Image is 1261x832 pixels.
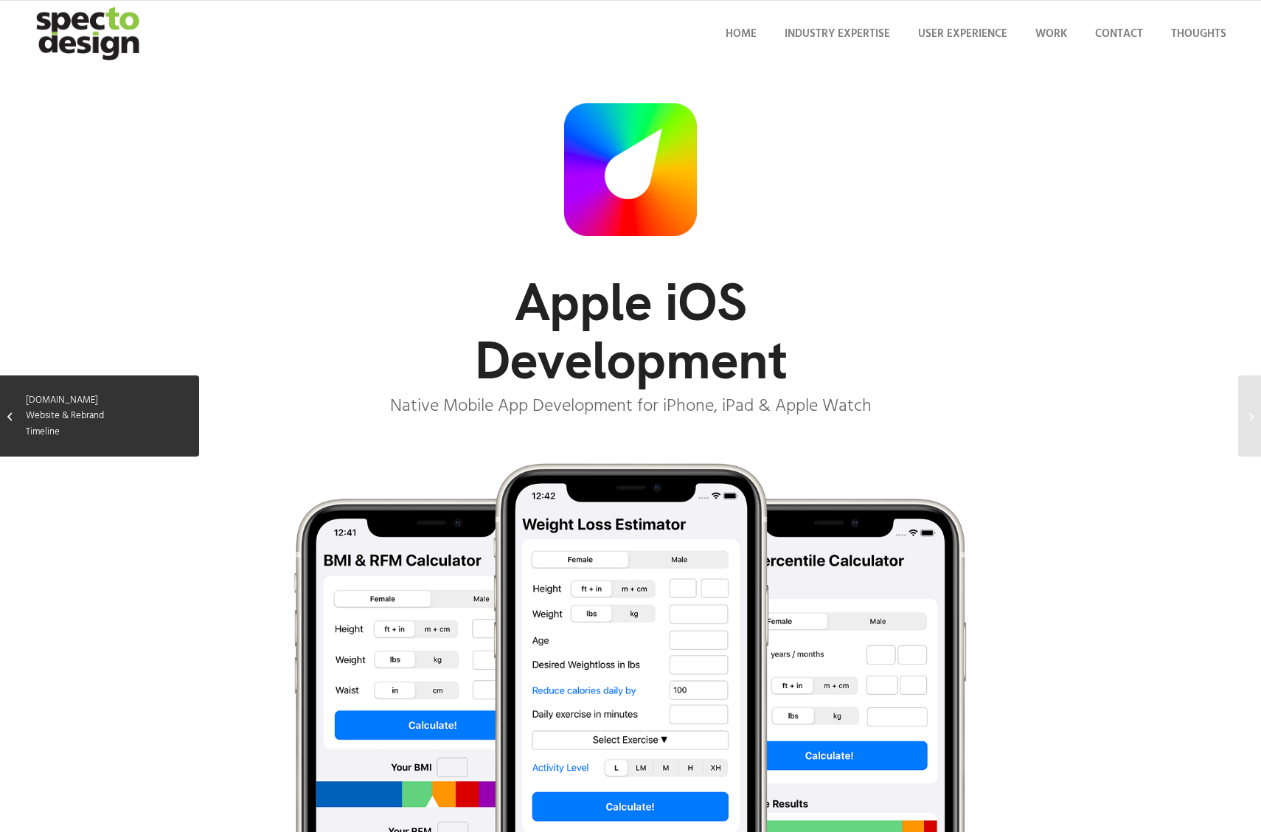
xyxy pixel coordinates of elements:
span: Work [1035,25,1067,43]
span: Contact [1095,25,1143,43]
span: Home [726,25,757,43]
span: Thoughts [1171,25,1226,43]
span: Development [475,325,787,395]
span: Industry Expertise [785,25,890,43]
span: [DOMAIN_NAME] Website & Rebrand Timeline [26,392,129,440]
a: Thoughts [1161,1,1236,67]
span: User Experience [918,25,1007,43]
a: Lynn Hightower Book Launch [1238,375,1261,457]
img: icon [564,103,697,236]
a: User Experience [909,1,1017,67]
span: Native Mobile App Development for iPhone, iPad & Apple Watch [390,392,872,420]
span: Apple iOS [515,267,746,336]
a: Contact [1085,1,1153,67]
a: Work [1026,1,1077,67]
img: specto-logo-2020 [25,1,153,67]
a: Industry Expertise [775,1,900,67]
a: Home [716,1,766,67]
